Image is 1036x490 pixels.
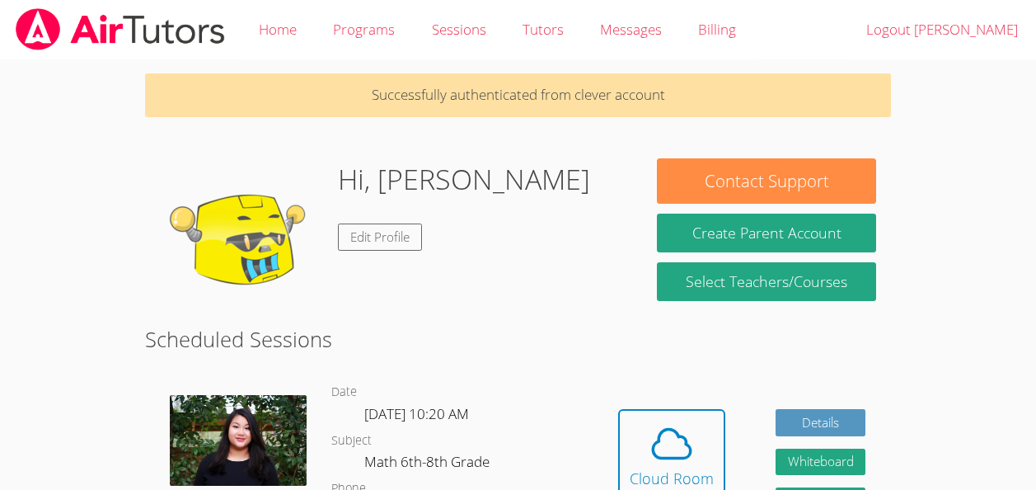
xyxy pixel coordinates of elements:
[776,449,866,476] button: Whiteboard
[14,8,227,50] img: airtutors_banner-c4298cdbf04f3fff15de1276eac7730deb9818008684d7c2e4769d2f7ddbe033.png
[657,158,875,204] button: Contact Support
[170,395,307,487] img: IMG_0561.jpeg
[630,467,714,490] div: Cloud Room
[364,450,493,478] dd: Math 6th-8th Grade
[600,20,662,39] span: Messages
[331,431,372,451] dt: Subject
[776,409,866,436] a: Details
[145,73,891,117] p: Successfully authenticated from clever account
[364,404,469,423] span: [DATE] 10:20 AM
[145,323,891,355] h2: Scheduled Sessions
[160,158,325,323] img: default.png
[338,224,422,251] a: Edit Profile
[331,382,357,403] dt: Date
[657,262,875,301] a: Select Teachers/Courses
[657,214,875,252] button: Create Parent Account
[338,158,590,200] h1: Hi, [PERSON_NAME]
